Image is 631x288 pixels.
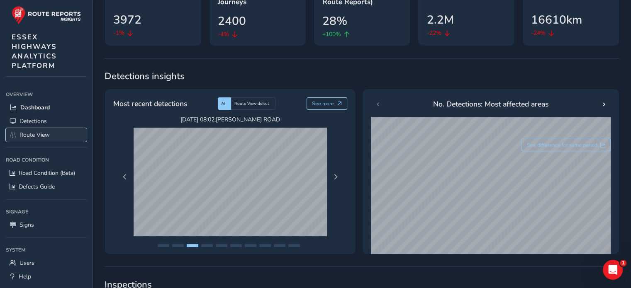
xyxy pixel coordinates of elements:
button: Page 8 [259,244,271,247]
span: +100% [322,30,341,39]
div: System [6,244,87,256]
span: -22% [426,29,441,37]
button: Next Page [330,171,341,183]
button: Page 6 [230,244,242,247]
button: Previous Page [119,171,131,183]
button: See difference for same period [521,139,611,151]
iframe: Intercom live chat [603,260,623,280]
span: Route View defect [234,101,269,106]
span: 1 [620,260,626,266]
button: Page 3 [187,244,198,247]
span: Most recent detections [113,98,187,109]
span: No. Detections: Most affected areas [433,99,548,109]
span: See more [312,100,334,107]
span: AI [221,101,225,106]
button: Page 2 [172,244,184,247]
span: 28% [322,12,347,30]
span: Dashboard [20,104,50,111]
button: Page 5 [216,244,227,247]
span: Defects Guide [19,183,55,191]
span: Detections insights [105,70,619,82]
span: -1% [113,29,124,37]
div: Signage [6,206,87,218]
span: 3972 [113,11,141,29]
span: -24% [531,29,546,37]
span: 2.2M [426,11,453,29]
button: Page 4 [201,244,213,247]
a: Defects Guide [6,180,87,194]
span: See difference for same period [527,142,597,148]
span: Route View [19,131,50,139]
img: rr logo [12,6,81,24]
button: Page 1 [158,244,169,247]
div: Overview [6,88,87,101]
a: Users [6,256,87,270]
a: Signs [6,218,87,232]
span: Users [19,259,34,267]
button: Page 10 [288,244,300,247]
span: 2400 [218,12,246,30]
button: Page 7 [245,244,256,247]
div: Road Condition [6,154,87,166]
button: Page 9 [274,244,285,247]
span: [DATE] 08:02 , [PERSON_NAME] ROAD [134,116,327,123]
span: Help [19,273,31,281]
a: Help [6,270,87,283]
span: Detections [19,117,47,125]
span: Signs [19,221,34,229]
span: Road Condition (Beta) [19,169,75,177]
div: AI [218,97,231,110]
a: Route View [6,128,87,142]
a: Road Condition (Beta) [6,166,87,180]
a: Dashboard [6,101,87,114]
span: 16610km [531,11,582,29]
div: Route View defect [231,97,275,110]
span: -4% [218,30,229,39]
span: ESSEX HIGHWAYS ANALYTICS PLATFORM [12,32,57,70]
a: Detections [6,114,87,128]
button: See more [307,97,348,110]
